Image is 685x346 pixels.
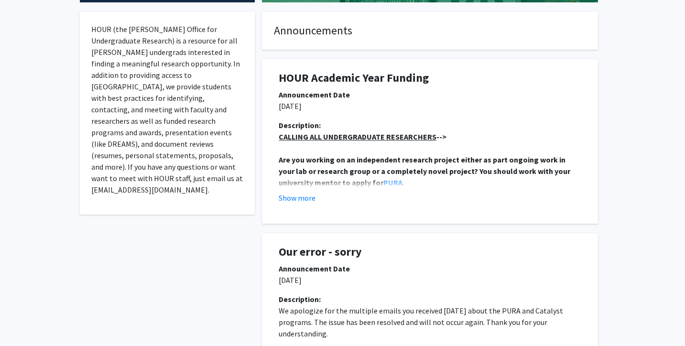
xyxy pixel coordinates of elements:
[279,100,581,112] p: [DATE]
[279,155,572,187] strong: Are you working on an independent research project either as part ongoing work in your lab or res...
[279,132,436,141] u: CALLING ALL UNDERGRADUATE RESEARCHERS
[279,89,581,100] div: Announcement Date
[279,132,446,141] strong: -->
[279,154,581,188] p: .
[279,305,581,339] p: We apologize for the multiple emails you received [DATE] about the PURA and Catalyst programs. Th...
[279,274,581,286] p: [DATE]
[91,23,244,195] p: HOUR (the [PERSON_NAME] Office for Undergraduate Research) is a resource for all [PERSON_NAME] un...
[279,245,581,259] h1: Our error - sorry
[279,293,581,305] div: Description:
[279,71,581,85] h1: HOUR Academic Year Funding
[274,24,586,38] h4: Announcements
[279,119,581,131] div: Description:
[383,178,402,187] a: PURA
[7,303,41,339] iframe: Chat
[279,192,315,204] button: Show more
[279,263,581,274] div: Announcement Date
